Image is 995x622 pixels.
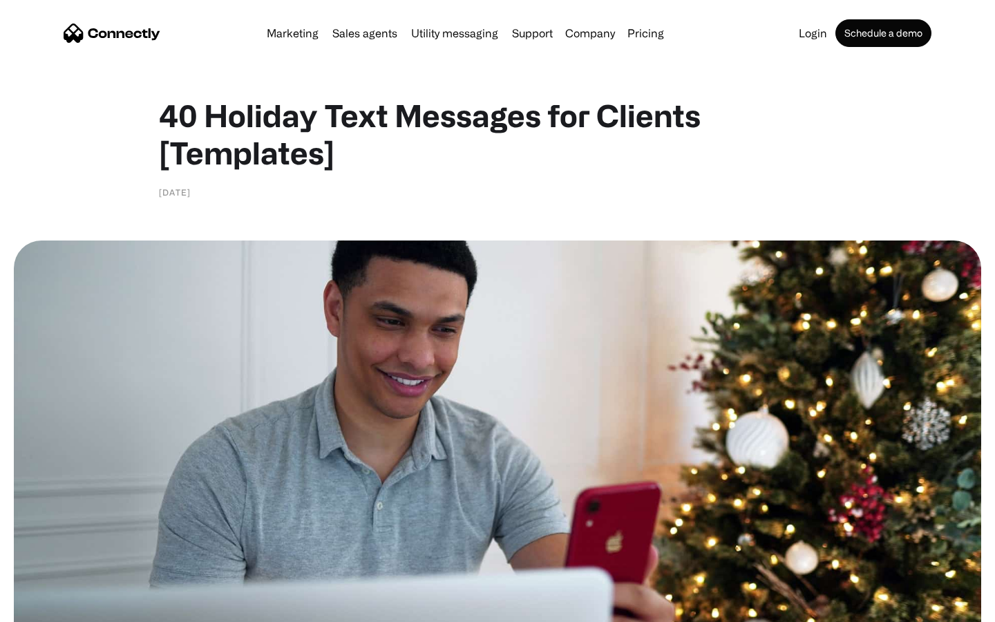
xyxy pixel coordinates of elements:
a: Support [506,28,558,39]
h1: 40 Holiday Text Messages for Clients [Templates] [159,97,836,171]
ul: Language list [28,598,83,617]
a: Utility messaging [406,28,504,39]
div: [DATE] [159,185,191,199]
div: Company [565,23,615,43]
a: Schedule a demo [835,19,931,47]
aside: Language selected: English [14,598,83,617]
a: Sales agents [327,28,403,39]
a: Pricing [622,28,670,39]
a: Login [793,28,833,39]
a: Marketing [261,28,324,39]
